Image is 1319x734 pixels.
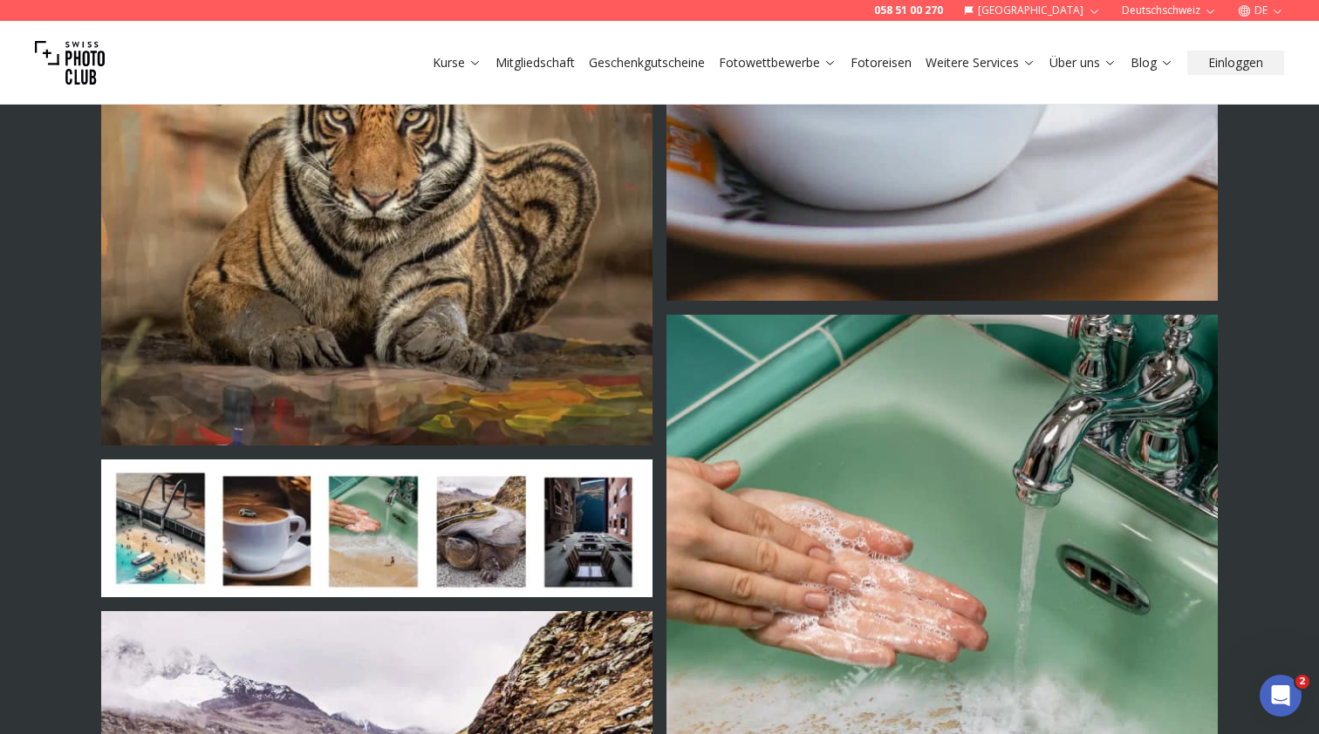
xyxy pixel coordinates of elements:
[1260,675,1302,717] iframe: Intercom live chat
[489,51,582,75] button: Mitgliedschaft
[582,51,712,75] button: Geschenkgutscheine
[1042,51,1124,75] button: Über uns
[1049,54,1117,71] a: Über uns
[35,28,105,98] img: Swiss photo club
[851,54,912,71] a: Fotoreisen
[874,3,943,17] a: 058 51 00 270
[719,54,837,71] a: Fotowettbewerbe
[712,51,844,75] button: Fotowettbewerbe
[926,54,1035,71] a: Weitere Services
[589,54,705,71] a: Geschenkgutscheine
[495,54,575,71] a: Mitgliedschaft
[844,51,919,75] button: Fotoreisen
[426,51,489,75] button: Kurse
[1187,51,1284,75] button: Einloggen
[919,51,1042,75] button: Weitere Services
[1295,675,1309,689] span: 2
[1124,51,1180,75] button: Blog
[101,459,653,597] img: Photo by HansRuedi Ramsauer
[1131,54,1173,71] a: Blog
[433,54,482,71] a: Kurse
